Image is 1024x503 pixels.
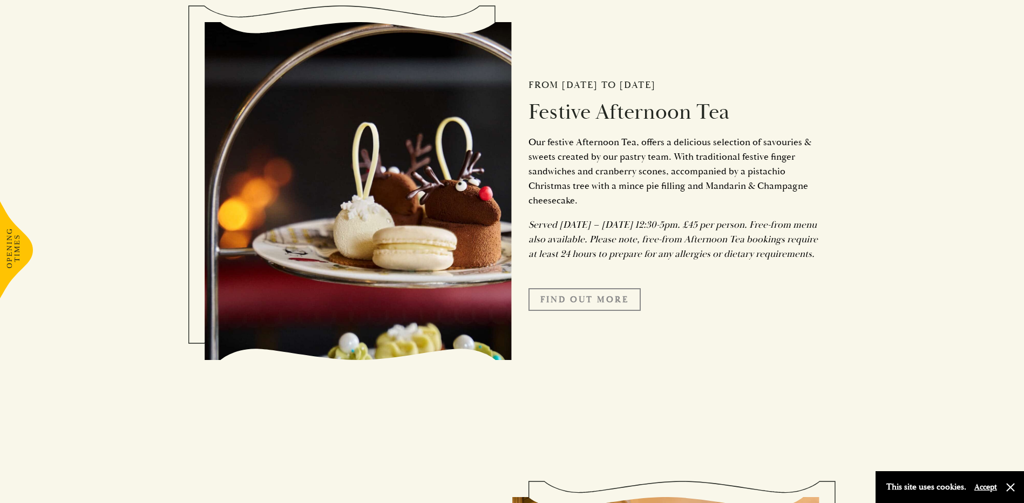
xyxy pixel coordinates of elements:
button: Close and accept [1005,482,1016,493]
p: This site uses cookies. [886,479,966,495]
a: FIND OUT MORE [528,288,641,311]
button: Accept [974,482,997,492]
p: Our festive Afternoon Tea, offers a delicious selection of savouries & sweets created by our past... [528,135,820,208]
h2: From [DATE] to [DATE] [528,79,820,91]
em: Served [DATE] – [DATE] 12:30-5pm. £45 per person. Free-from menu also available. Please note, fre... [528,219,818,260]
h2: Festive Afternoon Tea [528,99,820,125]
